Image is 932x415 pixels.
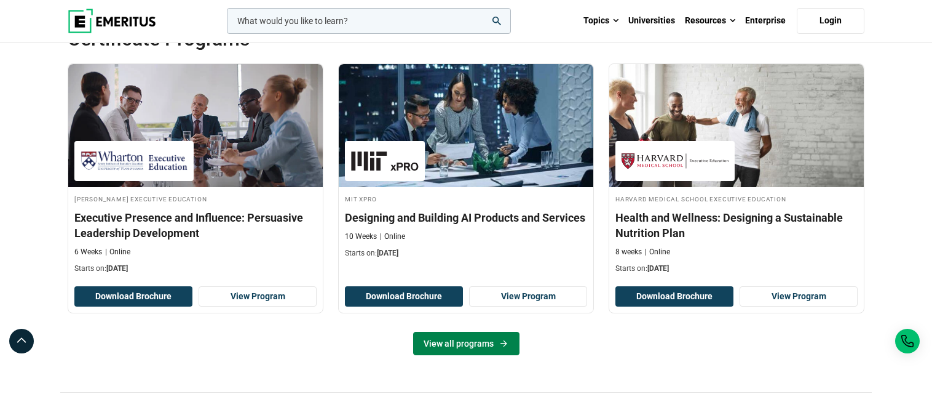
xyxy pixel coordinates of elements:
[345,193,587,204] h4: MIT xPRO
[105,247,130,257] p: Online
[227,8,511,34] input: woocommerce-product-search-field-0
[609,64,864,187] img: Health and Wellness: Designing a Sustainable Nutrition Plan | Online Healthcare Course
[81,147,188,175] img: Wharton Executive Education
[74,264,317,274] p: Starts on:
[68,64,323,187] img: Executive Presence and Influence: Persuasive Leadership Development | Online Leadership Course
[199,286,317,307] a: View Program
[615,193,858,204] h4: Harvard Medical School Executive Education
[740,286,858,307] a: View Program
[615,264,858,274] p: Starts on:
[345,286,463,307] button: Download Brochure
[413,332,519,355] a: View all programs
[615,247,642,257] p: 8 weeks
[68,64,323,280] a: Leadership Course by Wharton Executive Education - October 22, 2025 Wharton Executive Education [...
[609,64,864,280] a: Healthcare Course by Harvard Medical School Executive Education - October 30, 2025 Harvard Medica...
[469,286,587,307] a: View Program
[615,286,733,307] button: Download Brochure
[339,64,593,187] img: Designing and Building AI Products and Services | Online AI and Machine Learning Course
[106,264,128,273] span: [DATE]
[74,286,192,307] button: Download Brochure
[74,247,102,257] p: 6 Weeks
[345,210,587,225] h3: Designing and Building AI Products and Services
[339,64,593,265] a: AI and Machine Learning Course by MIT xPRO - October 9, 2025 MIT xPRO MIT xPRO Designing and Buil...
[345,232,377,242] p: 10 Weeks
[377,249,398,257] span: [DATE]
[622,147,729,175] img: Harvard Medical School Executive Education
[351,147,419,175] img: MIT xPRO
[797,8,864,34] a: Login
[645,247,670,257] p: Online
[615,210,858,241] h3: Health and Wellness: Designing a Sustainable Nutrition Plan
[74,193,317,204] h4: [PERSON_NAME] Executive Education
[345,248,587,259] p: Starts on:
[647,264,669,273] span: [DATE]
[380,232,405,242] p: Online
[74,210,317,241] h3: Executive Presence and Influence: Persuasive Leadership Development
